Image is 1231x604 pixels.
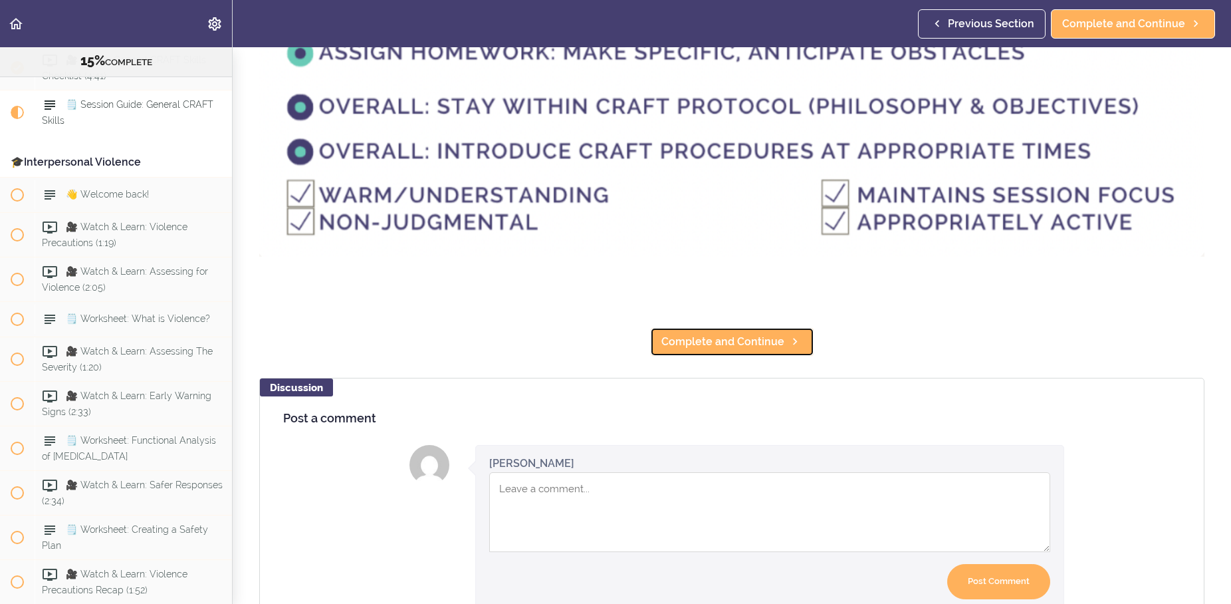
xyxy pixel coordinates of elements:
h4: Post a comment [283,412,1180,425]
span: 🎥 Watch & Learn: Violence Precautions (1:19) [42,222,187,248]
textarea: Comment box [489,472,1050,552]
svg: Settings Menu [207,16,223,32]
span: 🎥 Watch & Learn: Assessing for Violence (2:05) [42,267,208,293]
span: 🎥 Watch & Learn: Early Warning Signs (2:33) [42,391,211,417]
span: 🗒️ Worksheet: Functional Analysis of [MEDICAL_DATA] [42,435,216,461]
div: Discussion [260,378,333,396]
input: Post Comment [947,564,1050,599]
span: Complete and Continue [661,334,784,350]
span: 15% [80,53,105,69]
div: COMPLETE [17,53,215,70]
span: Complete and Continue [1062,16,1185,32]
span: 🎥 Watch & Learn: Violence Precautions Recap (1:52) [42,569,187,595]
div: [PERSON_NAME] [489,456,574,471]
span: 👋 Welcome back! [66,190,149,200]
span: 🎥 Watch & Learn: Safer Responses (2:34) [42,480,223,506]
a: Complete and Continue [650,327,814,357]
span: 🗒️ Worksheet: What is Violence? [66,314,210,325]
span: 🗒️ Worksheet: Creating a Safety Plan [42,524,208,550]
img: Patricia Maltby [409,445,449,485]
span: 🎥 Watch & Learn: Assessing The Severity (1:20) [42,347,213,373]
a: Previous Section [918,9,1046,39]
span: 🗒️ Session Guide: General CRAFT Skills [42,100,213,126]
svg: Back to course curriculum [8,16,24,32]
a: Complete and Continue [1051,9,1215,39]
span: Previous Section [948,16,1034,32]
